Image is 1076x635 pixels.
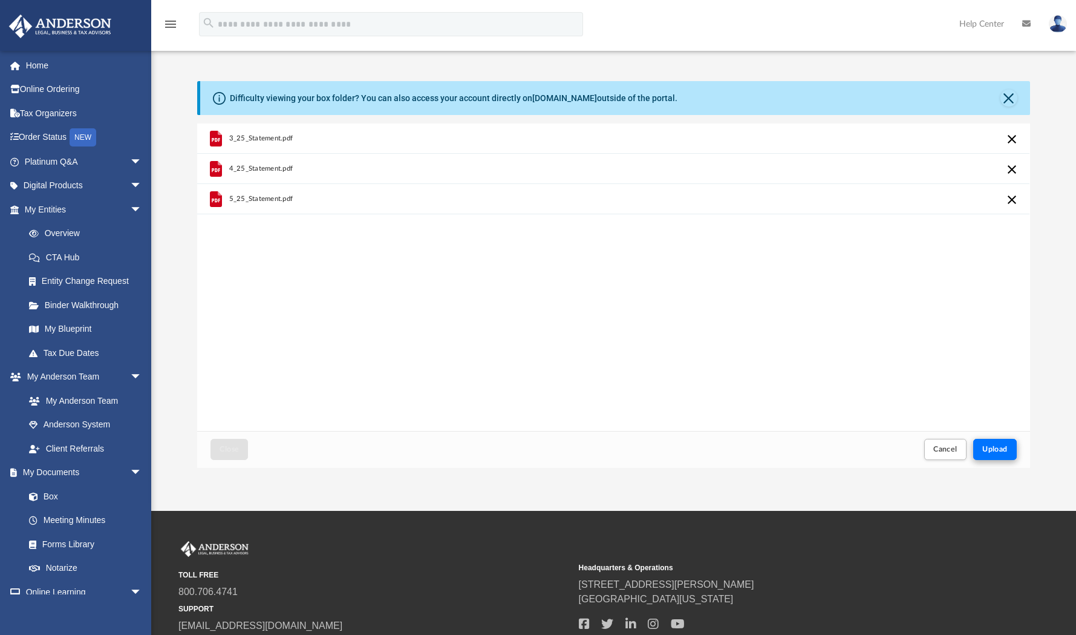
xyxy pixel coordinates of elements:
button: Cancel this upload [1005,192,1020,207]
i: search [202,16,215,30]
a: Anderson System [17,413,154,437]
span: Cancel [933,446,957,453]
a: Digital Productsarrow_drop_down [8,174,160,198]
div: grid [197,123,1029,431]
a: Home [8,53,160,77]
a: CTA Hub [17,245,160,269]
a: Online Ordering [8,77,160,102]
button: Close [1000,90,1017,107]
a: Meeting Minutes [17,508,154,533]
span: arrow_drop_down [130,174,154,199]
a: Tax Due Dates [17,341,160,365]
button: Upload [973,439,1017,460]
a: Tax Organizers [8,101,160,125]
span: arrow_drop_down [130,461,154,485]
div: Upload [197,123,1029,468]
a: 800.706.4741 [178,587,238,597]
a: menu [163,23,178,31]
span: arrow_drop_down [130,365,154,390]
div: NEW [70,128,96,146]
span: Upload [982,446,1008,453]
a: Box [17,484,148,508]
img: Anderson Advisors Platinum Portal [178,541,251,557]
span: 5_25_Statement.pdf [229,195,293,203]
img: User Pic [1049,15,1067,33]
a: Binder Walkthrough [17,293,160,317]
a: My Documentsarrow_drop_down [8,461,154,485]
a: Online Learningarrow_drop_down [8,580,154,604]
img: Anderson Advisors Platinum Portal [5,15,115,38]
a: [STREET_ADDRESS][PERSON_NAME] [579,579,754,590]
span: 4_25_Statement.pdf [229,165,293,173]
a: Entity Change Request [17,269,160,294]
a: My Blueprint [17,317,154,341]
a: Overview [17,222,160,246]
small: TOLL FREE [178,570,570,581]
a: [DOMAIN_NAME] [532,93,597,103]
button: Cancel this upload [1005,132,1020,146]
a: Notarize [17,556,154,581]
a: My Anderson Team [17,389,148,413]
a: Client Referrals [17,436,154,461]
span: arrow_drop_down [130,150,154,174]
a: Forms Library [17,532,148,556]
a: My Entitiesarrow_drop_down [8,197,160,222]
span: arrow_drop_down [130,197,154,222]
small: Headquarters & Operations [579,562,971,573]
a: My Anderson Teamarrow_drop_down [8,365,154,389]
a: [GEOGRAPHIC_DATA][US_STATE] [579,594,734,604]
button: Cancel this upload [1005,162,1020,177]
a: [EMAIL_ADDRESS][DOMAIN_NAME] [178,620,342,631]
div: Difficulty viewing your box folder? You can also access your account directly on outside of the p... [230,92,677,105]
button: Cancel [924,439,967,460]
button: Close [210,439,248,460]
a: Order StatusNEW [8,125,160,150]
a: Platinum Q&Aarrow_drop_down [8,150,160,174]
i: menu [163,17,178,31]
span: 3_25_Statement.pdf [229,134,293,142]
span: arrow_drop_down [130,580,154,605]
span: Close [220,446,239,453]
small: SUPPORT [178,604,570,614]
